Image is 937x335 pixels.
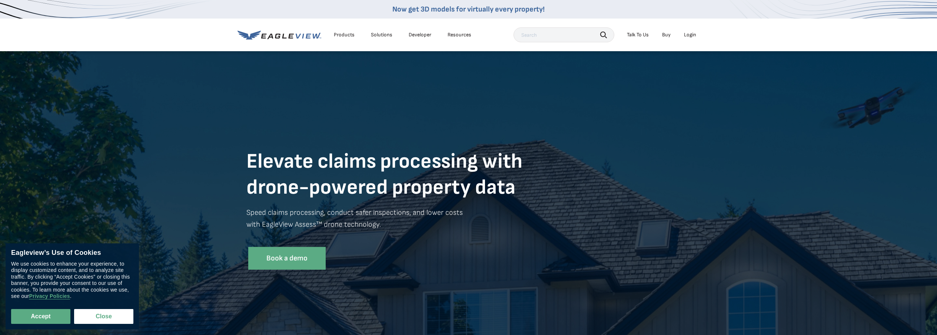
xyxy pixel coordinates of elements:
h1: Elevate claims processing with drone-powered property data [246,149,691,201]
div: Solutions [371,32,392,38]
a: Now get 3D models for virtually every property! [392,5,545,14]
a: Book a demo [248,247,326,270]
a: Privacy Policies [29,293,70,300]
div: Products [334,32,355,38]
p: Speed claims processing, conduct safer inspections, and lower costs with EagleView Assess™ drone ... [246,207,691,242]
a: Developer [409,32,431,38]
a: Buy [662,32,671,38]
input: Search [514,27,614,42]
div: Resources [448,32,471,38]
button: Accept [11,309,70,324]
div: Eagleview’s Use of Cookies [11,249,133,257]
div: Login [684,32,696,38]
div: Talk To Us [627,32,649,38]
button: Close [74,309,133,324]
div: We use cookies to enhance your experience, to display customized content, and to analyze site tra... [11,261,133,300]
